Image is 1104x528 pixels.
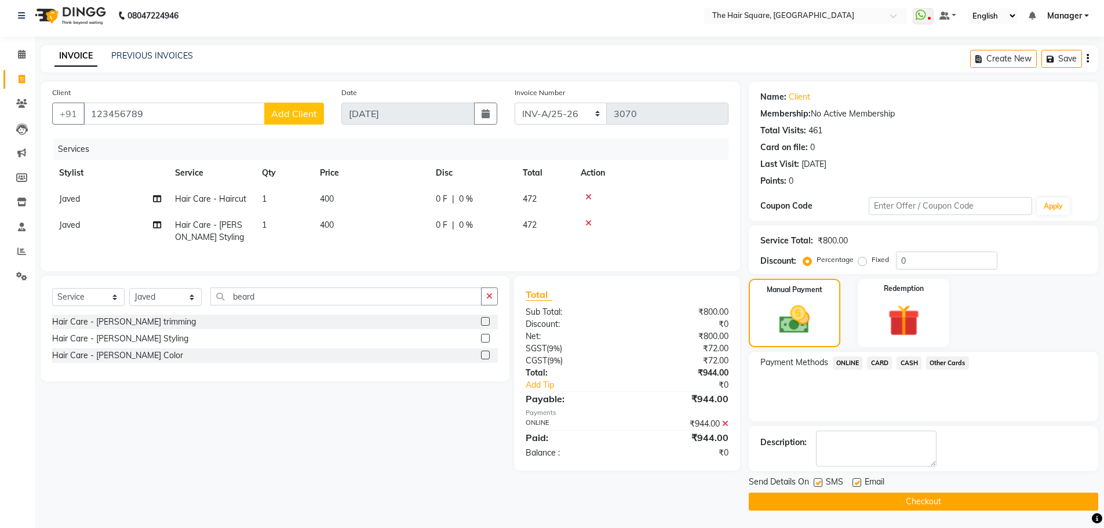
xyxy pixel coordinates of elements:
[523,220,537,230] span: 472
[549,356,560,365] span: 9%
[175,220,244,242] span: Hair Care - [PERSON_NAME] Styling
[517,306,627,318] div: Sub Total:
[52,349,183,362] div: Hair Care - [PERSON_NAME] Color
[627,367,737,379] div: ₹944.00
[53,139,737,160] div: Services
[767,285,822,295] label: Manual Payment
[517,418,627,430] div: ONLINE
[627,318,737,330] div: ₹0
[517,431,627,445] div: Paid:
[83,103,265,125] input: Search by Name/Mobile/Email/Code
[436,219,447,231] span: 0 F
[801,158,826,170] div: [DATE]
[817,254,854,265] label: Percentage
[1047,10,1082,22] span: Manager
[111,50,193,61] a: PREVIOUS INVOICES
[865,476,884,490] span: Email
[1041,50,1082,68] button: Save
[770,302,819,337] img: _cash.svg
[59,220,80,230] span: Javed
[627,392,737,406] div: ₹944.00
[517,379,645,391] a: Add Tip
[59,194,80,204] span: Javed
[515,88,565,98] label: Invoice Number
[627,431,737,445] div: ₹944.00
[262,194,267,204] span: 1
[760,108,811,120] div: Membership:
[52,316,196,328] div: Hair Care - [PERSON_NAME] trimming
[436,193,447,205] span: 0 F
[52,88,71,98] label: Client
[526,289,552,301] span: Total
[760,235,813,247] div: Service Total:
[627,418,737,430] div: ₹944.00
[52,160,168,186] th: Stylist
[627,343,737,355] div: ₹72.00
[526,355,547,366] span: CGST
[517,343,627,355] div: ( )
[52,333,188,345] div: Hair Care - [PERSON_NAME] Styling
[516,160,574,186] th: Total
[926,356,969,370] span: Other Cards
[1037,198,1070,215] button: Apply
[833,356,863,370] span: ONLINE
[452,193,454,205] span: |
[320,194,334,204] span: 400
[872,254,889,265] label: Fixed
[255,160,313,186] th: Qty
[526,343,546,354] span: SGST
[760,141,808,154] div: Card on file:
[760,125,806,137] div: Total Visits:
[808,125,822,137] div: 461
[54,46,97,67] a: INVOICE
[52,103,85,125] button: +91
[789,175,793,187] div: 0
[175,194,246,204] span: Hair Care - Haircut
[970,50,1037,68] button: Create New
[459,193,473,205] span: 0 %
[869,197,1032,215] input: Enter Offer / Coupon Code
[168,160,255,186] th: Service
[526,408,728,418] div: Payments
[878,301,930,340] img: _gift.svg
[429,160,516,186] th: Disc
[627,306,737,318] div: ₹800.00
[760,356,828,369] span: Payment Methods
[549,344,560,353] span: 9%
[210,287,482,305] input: Search or Scan
[459,219,473,231] span: 0 %
[818,235,848,247] div: ₹800.00
[574,160,728,186] th: Action
[760,91,786,103] div: Name:
[749,476,809,490] span: Send Details On
[313,160,429,186] th: Price
[627,330,737,343] div: ₹800.00
[320,220,334,230] span: 400
[627,355,737,367] div: ₹72.00
[264,103,324,125] button: Add Client
[897,356,921,370] span: CASH
[271,108,317,119] span: Add Client
[517,447,627,459] div: Balance :
[867,356,892,370] span: CARD
[884,283,924,294] label: Redemption
[627,447,737,459] div: ₹0
[262,220,267,230] span: 1
[760,158,799,170] div: Last Visit:
[789,91,810,103] a: Client
[523,194,537,204] span: 472
[760,255,796,267] div: Discount:
[517,318,627,330] div: Discount:
[517,330,627,343] div: Net:
[760,175,786,187] div: Points:
[826,476,843,490] span: SMS
[517,392,627,406] div: Payable:
[452,219,454,231] span: |
[517,355,627,367] div: ( )
[810,141,815,154] div: 0
[760,436,807,449] div: Description:
[646,379,737,391] div: ₹0
[760,200,869,212] div: Coupon Code
[749,493,1098,511] button: Checkout
[517,367,627,379] div: Total:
